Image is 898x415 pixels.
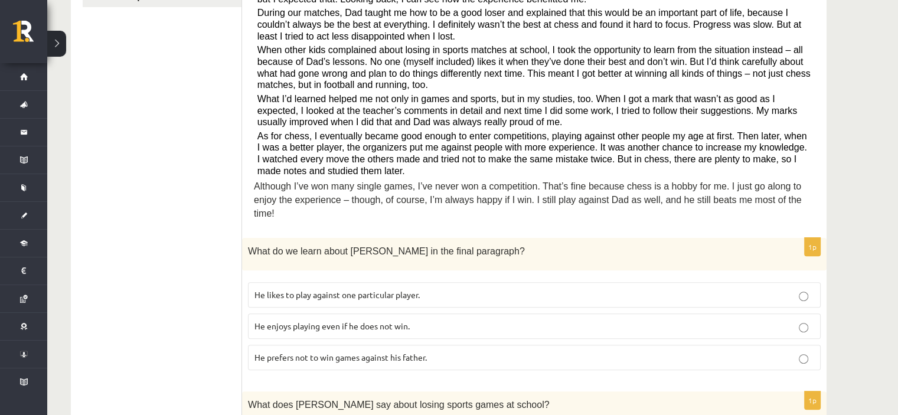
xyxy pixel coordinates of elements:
span: Although I’ve won many single games, I’ve never won a competition. That’s fine because chess is a... [254,181,802,218]
input: He enjoys playing even if he does not win. [799,323,808,332]
p: 1p [804,391,821,410]
span: As for chess, I eventually became good enough to enter competitions, playing against other people... [257,131,807,176]
span: During our matches, Dad taught me how to be a good loser and explained that this would be an impo... [257,8,801,41]
p: 1p [804,237,821,256]
span: When other kids complained about losing in sports matches at school, I took the opportunity to le... [257,45,811,90]
span: He likes to play against one particular player. [254,289,420,300]
a: Rīgas 1. Tālmācības vidusskola [13,21,47,50]
input: He prefers not to win games against his father. [799,354,808,364]
span: What I’d learned helped me not only in games and sports, but in my studies, too. When I got a mar... [257,94,798,127]
span: What does [PERSON_NAME] say about losing sports games at school? [248,400,549,410]
input: He likes to play against one particular player. [799,292,808,301]
span: He prefers not to win games against his father. [254,352,427,362]
span: He enjoys playing even if he does not win. [254,321,410,331]
span: What do we learn about [PERSON_NAME] in the final paragraph? [248,246,525,256]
